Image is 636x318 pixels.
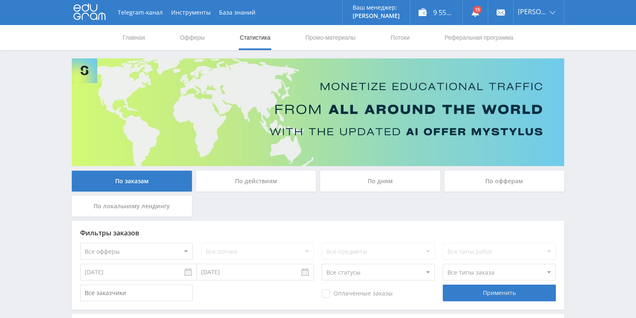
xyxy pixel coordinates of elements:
[80,229,556,237] div: Фильтры заказов
[444,25,514,50] a: Реферальная программа
[122,25,146,50] a: Главная
[239,25,271,50] a: Статистика
[518,8,547,15] span: [PERSON_NAME]
[390,25,411,50] a: Потоки
[322,290,393,298] span: Оплаченные заказы
[320,171,440,192] div: По дням
[80,285,193,301] input: Все заказчики
[443,285,555,301] div: Применить
[353,4,400,11] p: Ваш менеджер:
[196,171,316,192] div: По действиям
[72,58,564,166] img: Banner
[353,13,400,19] p: [PERSON_NAME]
[179,25,206,50] a: Офферы
[72,196,192,217] div: По локальному лендингу
[305,25,356,50] a: Промо-материалы
[72,171,192,192] div: По заказам
[444,171,565,192] div: По офферам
